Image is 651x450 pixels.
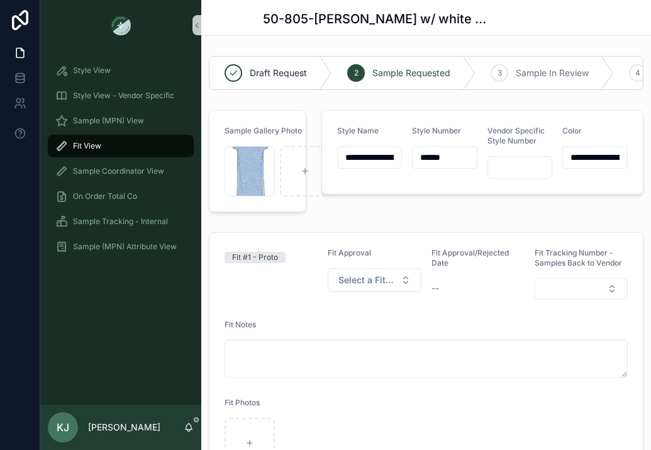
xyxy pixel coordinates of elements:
[48,59,194,82] a: Style View
[48,160,194,183] a: Sample Coordinator View
[354,68,359,78] span: 2
[535,278,628,300] button: Select Button
[535,248,622,267] span: Fit Tracking Number - Samples Back to Vendor
[232,252,278,263] div: Fit #1 - Proto
[431,282,439,295] span: --
[225,320,256,329] span: Fit Notes
[487,126,545,145] span: Vendor Specific Style Number
[73,116,144,126] span: Sample (MPN) View
[73,65,111,76] span: Style View
[225,398,260,407] span: Fit Photos
[73,191,137,201] span: On Order Total Co
[562,126,582,135] span: Color
[48,235,194,258] a: Sample (MPN) Attribute View
[412,126,461,135] span: Style Number
[73,242,177,252] span: Sample (MPN) Attribute View
[48,135,194,157] a: Fit View
[431,248,509,267] span: Fit Approval/Rejected Date
[48,84,194,107] a: Style View - Vendor Specific
[48,210,194,233] a: Sample Tracking - Internal
[88,421,160,434] p: [PERSON_NAME]
[73,91,174,101] span: Style View - Vendor Specific
[73,217,168,227] span: Sample Tracking - Internal
[73,141,101,151] span: Fit View
[40,50,201,274] div: scrollable content
[111,15,131,35] img: App logo
[73,166,164,176] span: Sample Coordinator View
[263,10,494,28] h1: 50-805-[PERSON_NAME] w/ white whipstitch - Fit #1 - Proto
[328,268,421,292] button: Select Button
[337,126,379,135] span: Style Name
[48,185,194,208] a: On Order Total Co
[338,274,395,286] span: Select a Fit Approval
[498,68,502,78] span: 3
[250,67,307,79] span: Draft Request
[225,126,302,135] span: Sample Gallery Photo
[372,67,450,79] span: Sample Requested
[48,110,194,132] a: Sample (MPN) View
[516,67,589,79] span: Sample In Review
[57,420,69,435] span: KJ
[328,248,371,257] span: Fit Approval
[635,68,640,78] span: 4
